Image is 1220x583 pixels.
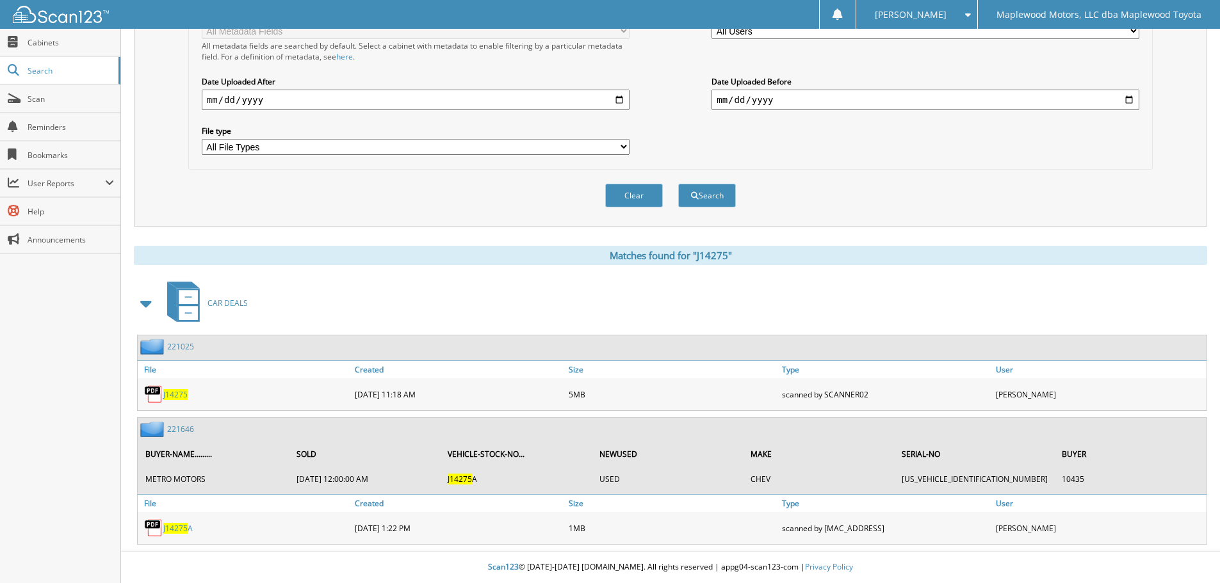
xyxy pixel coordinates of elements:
[144,385,163,404] img: PDF.png
[996,11,1201,19] span: Maplewood Motors, LLC dba Maplewood Toyota
[138,361,352,378] a: File
[1156,522,1220,583] iframe: Chat Widget
[134,246,1207,265] div: Matches found for "J14275"
[993,361,1207,378] a: User
[202,90,630,110] input: start
[441,468,591,490] td: A
[13,6,109,23] img: scan123-logo-white.svg
[779,515,993,541] div: scanned by [MAC_ADDRESS]
[993,495,1207,512] a: User
[290,468,440,490] td: [DATE] 12:00:00 AM
[139,468,289,490] td: METRO MOTORS
[28,93,114,104] span: Scan
[875,11,947,19] span: [PERSON_NAME]
[488,561,519,572] span: Scan123
[202,76,630,87] label: Date Uploaded After
[352,515,565,541] div: [DATE] 1:22 PM
[712,90,1139,110] input: end
[202,40,630,62] div: All metadata fields are searched by default. Select a cabinet with metadata to enable filtering b...
[202,125,630,136] label: File type
[28,122,114,132] span: Reminders
[28,234,114,245] span: Announcements
[336,51,353,62] a: here
[159,278,248,328] a: CAR DEALS
[207,298,248,308] span: CAR DEALS
[163,389,188,400] a: J14275
[779,361,993,378] a: Type
[163,523,193,534] a: J14275A
[163,523,188,534] span: J14275
[593,468,743,490] td: USED
[779,381,993,407] div: scanned by SCANNER02
[744,468,894,490] td: CHEV
[565,515,779,541] div: 1MB
[993,515,1207,541] div: [PERSON_NAME]
[138,495,352,512] a: File
[28,206,114,217] span: Help
[139,441,289,467] th: BUYER-NAME.........
[140,339,167,355] img: folder2.png
[678,184,736,207] button: Search
[895,441,1054,467] th: SERIAL-NO
[448,474,472,484] span: J14275
[565,361,779,378] a: Size
[140,421,167,437] img: folder2.png
[895,468,1054,490] td: [US_VEHICLE_IDENTIFICATION_NUMBER]
[712,76,1139,87] label: Date Uploaded Before
[993,381,1207,407] div: [PERSON_NAME]
[744,441,894,467] th: MAKE
[441,441,591,467] th: VEHICLE-STOCK-NO...
[352,361,565,378] a: Created
[1055,441,1205,467] th: BUYER
[290,441,440,467] th: SOLD
[28,178,105,189] span: User Reports
[352,381,565,407] div: [DATE] 11:18 AM
[352,495,565,512] a: Created
[121,552,1220,583] div: © [DATE]-[DATE] [DOMAIN_NAME]. All rights reserved | appg04-scan123-com |
[565,495,779,512] a: Size
[28,65,112,76] span: Search
[805,561,853,572] a: Privacy Policy
[593,441,743,467] th: NEWUSED
[28,150,114,161] span: Bookmarks
[167,341,194,352] a: 221025
[605,184,663,207] button: Clear
[167,424,194,435] a: 221646
[1055,468,1205,490] td: 10435
[144,518,163,538] img: PDF.png
[565,381,779,407] div: 5MB
[779,495,993,512] a: Type
[28,37,114,48] span: Cabinets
